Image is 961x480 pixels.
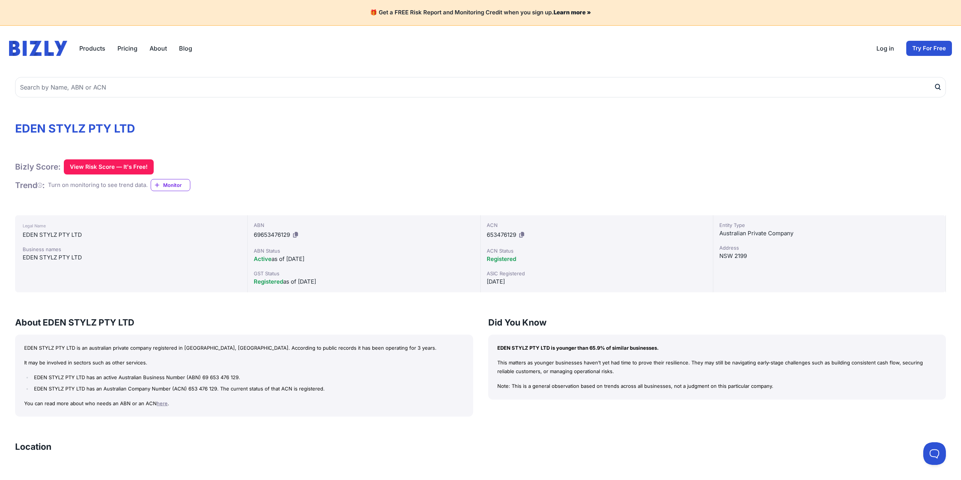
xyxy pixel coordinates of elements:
[15,122,946,135] h1: EDEN STYLZ PTY LTD
[15,316,473,329] h3: About EDEN STYLZ PTY LTD
[24,358,464,367] p: It may be involved in sectors such as other services.
[254,270,474,277] div: GST Status
[487,247,707,255] div: ACN Status
[79,44,105,53] button: Products
[151,179,190,191] a: Monitor
[48,181,148,190] div: Turn on monitoring to see trend data.
[487,231,516,238] span: 653476129
[163,181,190,189] span: Monitor
[15,77,946,97] input: Search by Name, ABN or ACN
[487,270,707,277] div: ASIC Registered
[254,277,474,286] div: as of [DATE]
[157,400,168,406] a: here
[906,41,952,56] a: Try For Free
[24,344,464,352] p: EDEN STYLZ PTY LTD is an australian private company registered in [GEOGRAPHIC_DATA], [GEOGRAPHIC_...
[497,358,937,376] p: This matters as younger businesses haven’t yet had time to prove their resilience. They may still...
[719,221,939,229] div: Entity Type
[254,247,474,255] div: ABN Status
[719,229,939,238] div: Australian Private Company
[487,277,707,286] div: [DATE]
[150,44,167,53] a: About
[32,373,464,382] li: EDEN STYLZ PTY LTD has an active Australian Business Number (ABN) 69 653 476 129.
[488,316,946,329] h3: Did You Know
[254,255,271,262] span: Active
[487,255,516,262] span: Registered
[254,221,474,229] div: ABN
[923,442,946,465] iframe: Toggle Customer Support
[64,159,154,174] button: View Risk Score — It's Free!
[23,221,240,230] div: Legal Name
[9,9,952,16] h4: 🎁 Get a FREE Risk Report and Monitoring Credit when you sign up.
[32,384,464,393] li: EDEN STYLZ PTY LTD has an Australian Company Number (ACN) 653 476 129. The current status of that...
[15,162,61,172] h1: Bizly Score:
[719,244,939,252] div: Address
[254,278,283,285] span: Registered
[23,245,240,253] div: Business names
[719,252,939,261] div: NSW 2199
[24,399,464,408] p: You can read more about who needs an ABN or an ACN .
[254,255,474,264] div: as of [DATE]
[179,44,192,53] a: Blog
[487,221,707,229] div: ACN
[497,382,937,390] p: Note: This is a general observation based on trends across all businesses, not a judgment on this...
[876,44,894,53] a: Log in
[254,231,290,238] span: 69653476129
[15,441,51,453] h3: Location
[15,180,45,190] h1: Trend :
[497,344,937,352] p: EDEN STYLZ PTY LTD is younger than 65.9% of similar businesses.
[23,230,240,239] div: EDEN STYLZ PTY LTD
[554,9,591,16] a: Learn more »
[117,44,137,53] a: Pricing
[23,253,240,262] div: EDEN STYLZ PTY LTD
